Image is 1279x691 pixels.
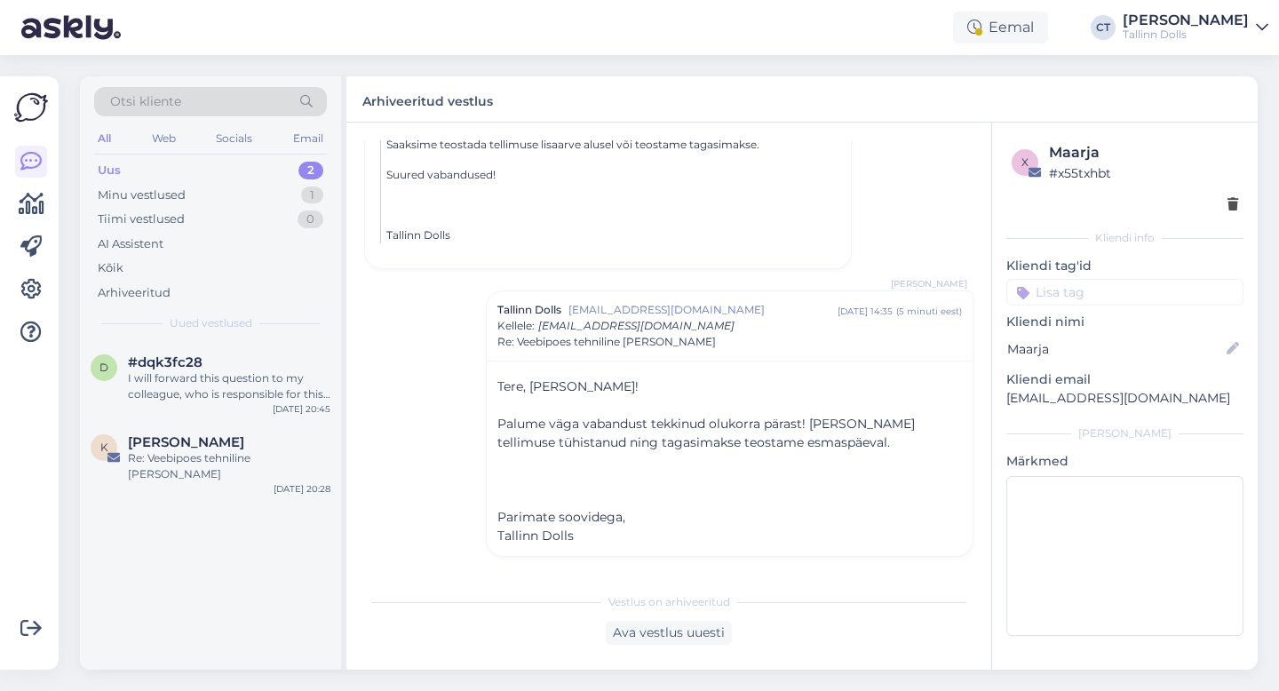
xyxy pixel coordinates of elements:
[497,509,625,525] span: Parimate soovidega,
[1006,389,1243,408] p: [EMAIL_ADDRESS][DOMAIN_NAME]
[273,402,330,416] div: [DATE] 20:45
[274,482,330,496] div: [DATE] 20:28
[362,87,493,111] label: Arhiveeritud vestlus
[170,315,252,331] span: Uued vestlused
[891,277,967,290] span: [PERSON_NAME]
[98,162,121,179] div: Uus
[1091,15,1116,40] div: CT
[1123,13,1268,42] a: [PERSON_NAME]Tallinn Dolls
[290,127,327,150] div: Email
[497,416,915,450] span: Palume väga vabandust tekkinud olukorra pärast! [PERSON_NAME] tellimuse tühistanud ning tagasimak...
[497,378,639,394] span: Tere, [PERSON_NAME]!
[497,302,561,318] span: Tallinn Dolls
[386,167,839,183] p: Suured vabandused!
[1006,452,1243,471] p: Märkmed
[1006,370,1243,389] p: Kliendi email
[110,92,181,111] span: Otsi kliente
[100,441,108,454] span: K
[1021,155,1029,169] span: x
[1006,279,1243,306] input: Lisa tag
[896,305,962,318] div: ( 5 minuti eest )
[497,319,535,332] span: Kellele :
[98,284,171,302] div: Arhiveeritud
[1049,142,1238,163] div: Maarja
[212,127,256,150] div: Socials
[1006,425,1243,441] div: [PERSON_NAME]
[1123,28,1249,42] div: Tallinn Dolls
[838,305,893,318] div: [DATE] 14:35
[497,334,716,350] span: Re: Veebipoes tehniline [PERSON_NAME]
[1007,339,1223,359] input: Lisa nimi
[128,434,244,450] span: Kaire Kesküla
[538,319,735,332] span: [EMAIL_ADDRESS][DOMAIN_NAME]
[1006,313,1243,331] p: Kliendi nimi
[953,12,1048,44] div: Eemal
[1123,13,1249,28] div: [PERSON_NAME]
[1006,230,1243,246] div: Kliendi info
[497,528,574,544] span: Tallinn Dolls
[568,302,838,318] span: [EMAIL_ADDRESS][DOMAIN_NAME]
[386,227,839,243] p: Tallinn Dolls
[298,162,323,179] div: 2
[1006,257,1243,275] p: Kliendi tag'id
[128,354,203,370] span: #dqk3fc28
[98,259,123,277] div: Kõik
[99,361,108,374] span: d
[128,450,330,482] div: Re: Veebipoes tehniline [PERSON_NAME]
[301,187,323,204] div: 1
[94,127,115,150] div: All
[128,370,330,402] div: I will forward this question to my colleague, who is responsible for this. The reply will be here...
[14,91,48,124] img: Askly Logo
[298,210,323,228] div: 0
[606,621,732,645] div: Ava vestlus uuesti
[1049,163,1238,183] div: # x55txhbt
[98,235,163,253] div: AI Assistent
[608,594,730,610] span: Vestlus on arhiveeritud
[386,137,839,153] p: Saaksime teostada tellimuse lisaarve alusel või teostame tagasimakse.
[148,127,179,150] div: Web
[98,187,186,204] div: Minu vestlused
[98,210,185,228] div: Tiimi vestlused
